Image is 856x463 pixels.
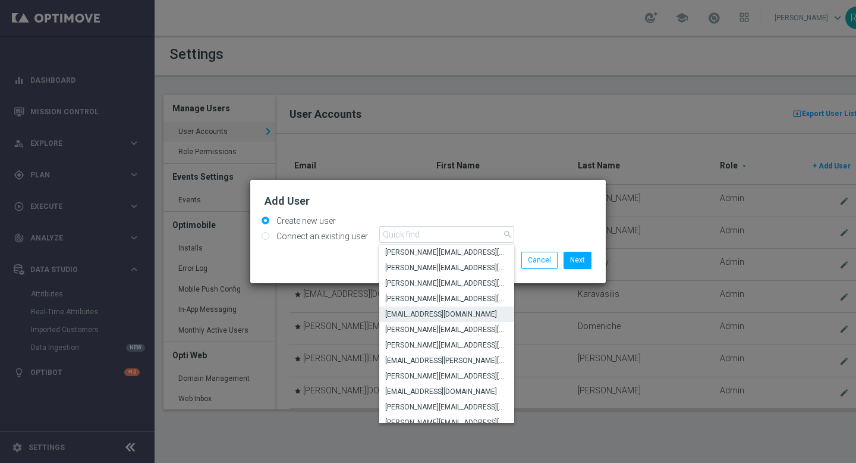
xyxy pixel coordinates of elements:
[385,402,508,412] span: [PERSON_NAME][EMAIL_ADDRESS][DOMAIN_NAME]
[265,194,591,208] h2: Add User
[385,279,508,288] span: [PERSON_NAME][EMAIL_ADDRESS][DOMAIN_NAME]
[385,294,508,304] span: [PERSON_NAME][EMAIL_ADDRESS][DOMAIN_NAME]
[564,252,591,268] button: Next
[385,340,508,350] span: [PERSON_NAME][EMAIL_ADDRESS][DOMAIN_NAME]
[385,371,508,381] span: [PERSON_NAME][EMAIL_ADDRESS][PERSON_NAME][DOMAIN_NAME]
[273,215,336,226] label: Create new user
[521,252,558,268] button: Cancel
[385,387,508,396] span: [EMAIL_ADDRESS][DOMAIN_NAME]
[379,226,514,243] input: Quick find
[385,418,508,427] span: [PERSON_NAME][EMAIL_ADDRESS][DOMAIN_NAME]
[385,325,508,334] span: [PERSON_NAME][EMAIL_ADDRESS][DOMAIN_NAME]
[273,231,368,242] label: Connect an existing user
[385,309,508,319] span: [EMAIL_ADDRESS][DOMAIN_NAME]
[385,356,508,365] span: [EMAIL_ADDRESS][PERSON_NAME][DOMAIN_NAME]
[503,230,512,239] span: search
[385,248,508,257] span: [PERSON_NAME][EMAIL_ADDRESS][PERSON_NAME][DOMAIN_NAME]
[385,263,508,273] span: [PERSON_NAME][EMAIL_ADDRESS][PERSON_NAME][DOMAIN_NAME]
